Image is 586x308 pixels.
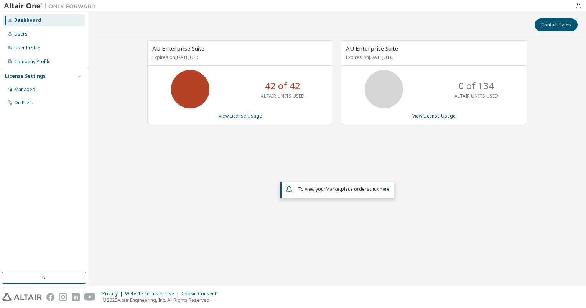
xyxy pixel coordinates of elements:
img: instagram.svg [59,293,67,301]
div: Dashboard [14,17,41,23]
p: © 2025 Altair Engineering, Inc. All Rights Reserved. [102,297,221,303]
em: Marketplace orders [326,186,369,192]
a: View License Usage [412,113,456,119]
div: License Settings [5,73,46,79]
span: AU Enterprise Suite [346,44,398,52]
span: To view your click [298,186,390,192]
div: Company Profile [14,59,51,65]
div: Privacy [102,291,125,297]
p: 42 of 42 [265,79,300,92]
div: Managed [14,87,35,93]
p: ALTAIR UNITS USED [261,93,305,99]
img: Altair One [4,2,100,10]
img: youtube.svg [84,293,95,301]
img: altair_logo.svg [2,293,42,301]
img: linkedin.svg [72,293,80,301]
div: Website Terms of Use [125,291,181,297]
p: 0 of 134 [459,79,494,92]
p: Expires on [DATE] UTC [346,54,520,61]
a: View License Usage [219,113,262,119]
div: Users [14,31,28,37]
p: ALTAIR UNITS USED [454,93,498,99]
div: Cookie Consent [181,291,221,297]
button: Contact Sales [535,18,578,31]
p: Expires on [DATE] UTC [152,54,326,61]
span: AU Enterprise Suite [152,44,204,52]
a: here [380,186,390,192]
img: facebook.svg [46,293,54,301]
div: User Profile [14,45,40,51]
div: On Prem [14,100,33,106]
